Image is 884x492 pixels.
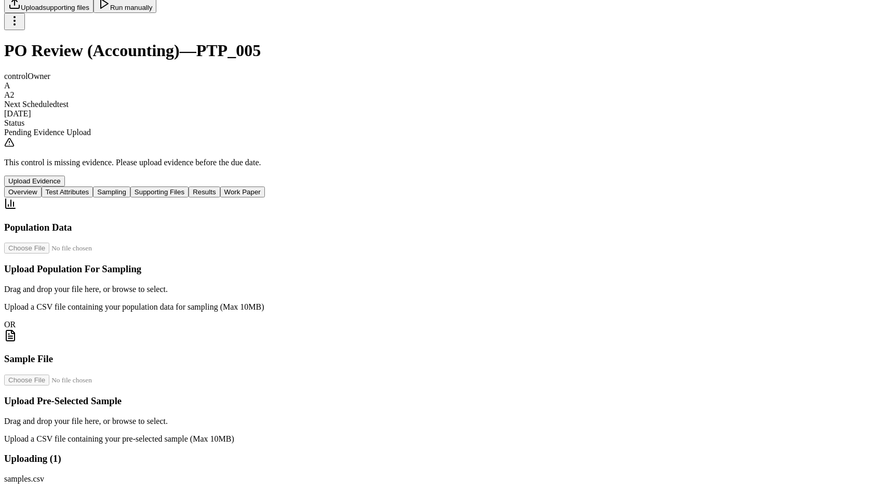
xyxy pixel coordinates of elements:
[4,41,880,60] h1: PO Review (Accounting) — PTP_005
[4,118,880,128] div: Status
[4,158,880,167] p: This control is missing evidence. Please upload evidence before the due date.
[4,320,16,329] span: OR
[4,176,65,187] button: Upload Evidence
[4,263,880,275] h3: Upload Population For Sampling
[4,187,42,197] button: Overview
[4,90,15,99] span: A2
[4,417,880,426] p: Drag and drop your file here, or browse to select.
[4,81,10,90] span: A
[220,187,265,197] button: Work Paper
[189,187,220,197] button: Results
[93,187,130,197] button: Sampling
[4,72,880,81] div: control Owner
[4,100,880,109] div: Next Scheduled test
[4,453,880,464] h3: Uploading ( 1 )
[4,302,880,312] p: Upload a CSV file containing your population data for sampling (Max 10MB)
[4,395,880,407] h3: Upload Pre-Selected Sample
[4,285,880,294] p: Drag and drop your file here, or browse to select.
[4,222,880,233] h3: Population Data
[4,128,880,137] div: Pending Evidence Upload
[4,434,880,444] p: Upload a CSV file containing your pre-selected sample (Max 10MB)
[42,187,93,197] button: Test Attributes
[4,187,880,197] nav: Tabs
[4,474,880,484] div: samples.csv
[4,353,880,365] h3: Sample File
[130,187,189,197] button: Supporting Files
[4,109,880,118] div: [DATE]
